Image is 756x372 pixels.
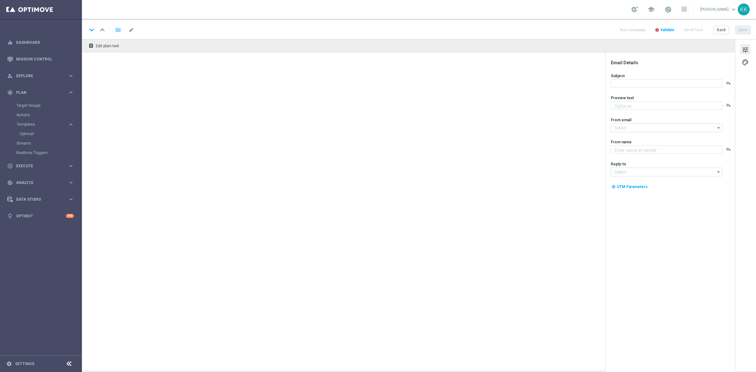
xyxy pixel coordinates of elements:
[68,163,74,169] i: keyboard_arrow_right
[16,74,68,78] span: Explore
[89,43,94,48] i: receipt
[7,40,74,45] button: equalizer Dashboard
[129,27,134,33] span: mode_edit
[68,196,74,202] i: keyboard_arrow_right
[742,58,749,66] span: palette
[611,168,722,176] input: Select
[16,208,66,224] a: Optibot
[16,141,66,146] a: Streams
[726,81,731,86] button: playlist_add
[114,25,122,35] button: folder
[7,213,13,219] i: lightbulb
[66,214,74,218] div: +10
[740,57,750,67] button: palette
[7,208,74,224] div: Optibot
[16,181,68,185] span: Analyze
[611,117,631,123] label: From email
[115,26,121,34] i: folder
[7,90,13,95] i: gps_fixed
[7,73,13,79] i: person_search
[735,26,751,34] button: Save
[87,25,96,35] i: keyboard_arrow_down
[611,95,634,100] label: Preview text
[7,34,74,51] div: Dashboard
[16,150,66,155] a: Realtime Triggers
[7,51,74,67] div: Mission Control
[20,129,81,139] div: Optimail
[68,122,74,128] i: keyboard_arrow_right
[17,123,68,126] div: Templates
[716,168,722,176] i: arrow_drop_down
[16,148,81,157] div: Realtime Triggers
[716,124,722,132] i: arrow_drop_down
[7,197,68,202] div: Data Studio
[617,185,648,189] span: UTM Parameters
[742,46,749,54] span: tune
[16,103,66,108] a: Target Groups
[16,120,81,139] div: Templates
[611,73,625,78] label: Subject
[611,123,722,132] input: Select
[654,26,675,34] button: error Validate
[7,180,74,185] button: track_changes Analyze keyboard_arrow_right
[16,197,68,201] span: Data Studio
[16,110,81,120] div: Actions
[7,163,74,169] button: play_circle_outline Execute keyboard_arrow_right
[7,57,74,62] button: Mission Control
[7,180,68,186] div: Analyze
[7,214,74,219] button: lightbulb Optibot +10
[648,6,655,13] span: school
[87,42,122,50] button: receipt Edit plain text
[740,44,750,54] button: tune
[7,73,74,78] button: person_search Explore keyboard_arrow_right
[7,180,13,186] i: track_changes
[7,73,68,79] div: Explore
[7,197,74,202] button: Data Studio keyboard_arrow_right
[17,123,62,126] span: Templates
[16,139,81,148] div: Streams
[68,89,74,95] i: keyboard_arrow_right
[6,361,12,367] i: settings
[611,140,632,145] label: From name
[20,131,66,136] a: Optimail
[7,163,13,169] i: play_circle_outline
[611,162,626,167] label: Reply-to
[16,112,66,117] a: Actions
[726,147,731,152] button: playlist_add
[16,101,81,110] div: Target Groups
[611,185,616,189] i: my_location
[16,34,74,51] a: Dashboard
[655,28,659,32] i: error
[660,28,674,32] span: Validate
[7,90,68,95] div: Plan
[16,122,74,127] button: Templates keyboard_arrow_right
[96,44,119,48] span: Edit plain text
[730,6,737,13] span: keyboard_arrow_down
[15,362,34,366] a: Settings
[713,26,729,34] button: Back
[611,60,734,66] div: Email Details
[16,91,68,94] span: Plan
[7,40,13,45] i: equalizer
[726,103,731,108] button: playlist_add
[611,183,648,190] button: my_location UTM Parameters
[700,5,738,14] a: [PERSON_NAME]keyboard_arrow_down
[7,163,68,169] div: Execute
[68,180,74,186] i: keyboard_arrow_right
[738,3,750,15] div: KK
[16,51,74,67] a: Mission Control
[7,90,74,95] button: gps_fixed Plan keyboard_arrow_right
[68,73,74,79] i: keyboard_arrow_right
